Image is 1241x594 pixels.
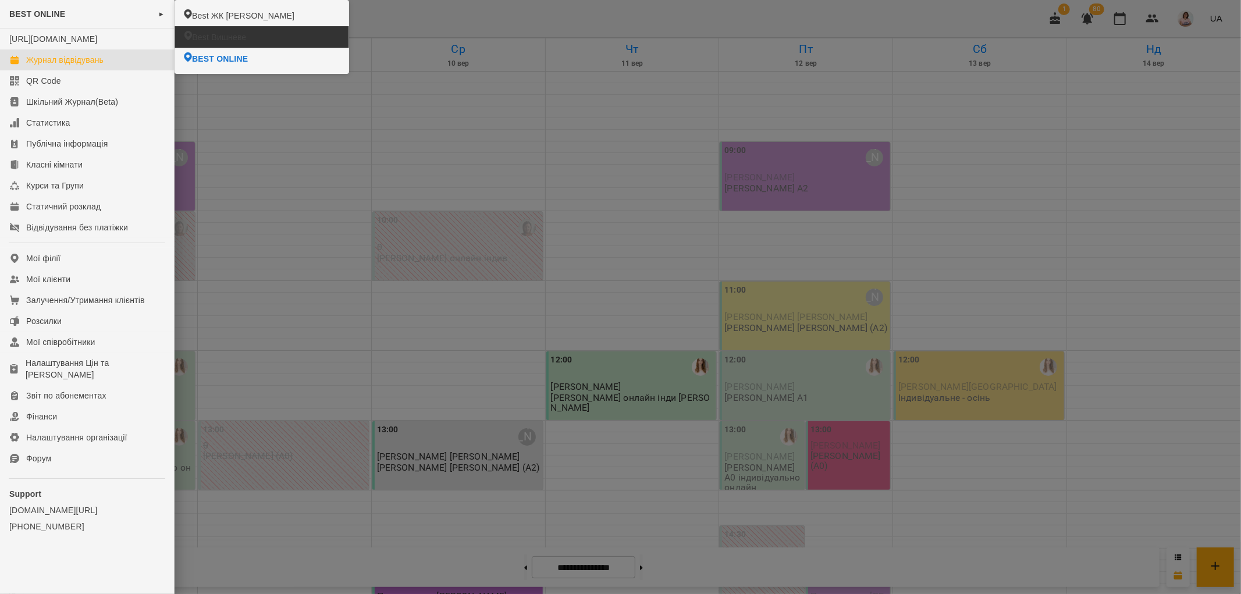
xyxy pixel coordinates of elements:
[26,117,70,129] div: Статистика
[26,390,106,401] div: Звіт по абонементах
[192,53,248,65] span: BEST ONLINE
[26,252,61,264] div: Мої філії
[26,336,95,348] div: Мої співробітники
[26,222,128,233] div: Відвідування без платіжки
[9,9,65,19] span: BEST ONLINE
[9,488,165,500] p: Support
[26,432,127,443] div: Налаштування організації
[26,54,104,66] div: Журнал відвідувань
[26,294,145,306] div: Залучення/Утримання клієнтів
[26,96,118,108] div: Шкільний Журнал(Beta)
[26,159,83,170] div: Класні кімнати
[26,138,108,150] div: Публічна інформація
[9,521,165,532] a: [PHONE_NUMBER]
[158,9,165,19] span: ►
[26,180,84,191] div: Курси та Групи
[9,504,165,516] a: [DOMAIN_NAME][URL]
[26,201,101,212] div: Статичний розклад
[26,75,61,87] div: QR Code
[192,31,246,43] span: Best Вишневе
[26,315,62,327] div: Розсилки
[26,357,165,380] div: Налаштування Цін та [PERSON_NAME]
[192,10,294,22] span: Best ЖК [PERSON_NAME]
[26,273,70,285] div: Мої клієнти
[9,34,97,44] a: [URL][DOMAIN_NAME]
[26,453,52,464] div: Форум
[26,411,57,422] div: Фінанси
